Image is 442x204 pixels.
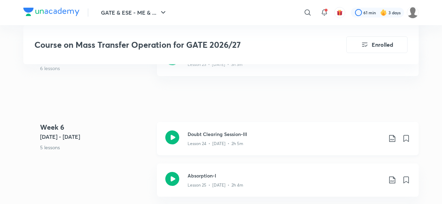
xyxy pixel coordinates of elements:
button: GATE & ESE - ME & ... [97,6,172,20]
img: Company Logo [23,8,79,16]
p: 5 lessons [40,144,151,151]
a: Doubt Clearing Session-IIILesson 24 • [DATE] • 2h 5m [157,122,419,164]
a: Company Logo [23,8,79,18]
img: avatar [337,9,343,16]
h5: [DATE] - [DATE] [40,133,151,141]
p: Lesson 24 • [DATE] • 2h 5m [188,141,243,147]
h3: Absorption-I [188,172,382,179]
img: streak [380,9,387,16]
p: Lesson 23 • [DATE] • 3h 3m [188,61,243,68]
button: Enrolled [346,36,408,53]
button: avatar [334,7,345,18]
img: Gungun [407,7,419,18]
p: Lesson 25 • [DATE] • 2h 4m [188,182,243,188]
h3: Course on Mass Transfer Operation for GATE 2026/27 [34,40,307,50]
p: 6 lessons [40,65,151,72]
h3: Doubt Clearing Session-III [188,130,382,138]
h4: Week 6 [40,122,151,133]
